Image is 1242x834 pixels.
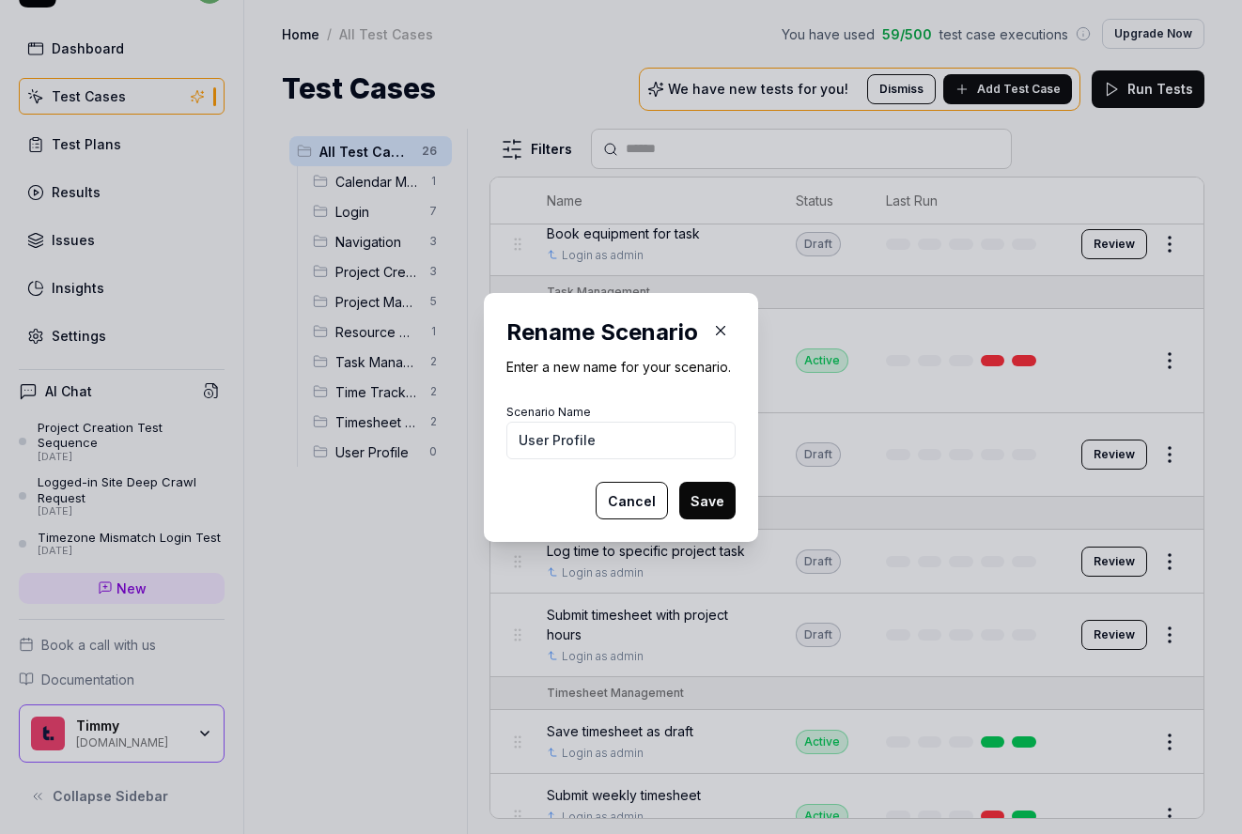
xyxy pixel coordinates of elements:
input: Enter scenario name [506,422,736,459]
button: Cancel [596,482,668,519]
label: Scenario Name [506,405,591,419]
h2: Rename Scenario [506,316,736,349]
button: Save [679,482,736,519]
button: Close Modal [706,316,736,346]
p: Enter a new name for your scenario. [506,357,736,377]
